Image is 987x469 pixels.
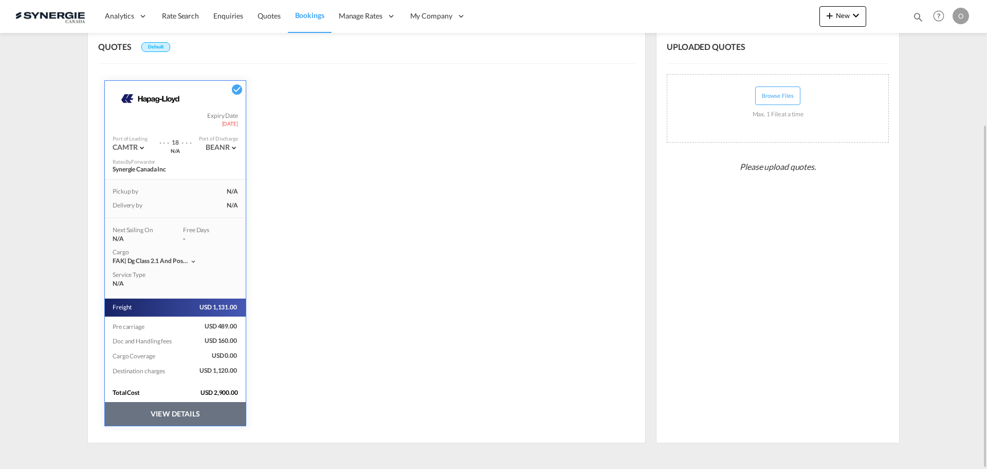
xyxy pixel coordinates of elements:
span: Pickup H9P Port of LoadingCAMTR [138,143,146,151]
span: Cargo Coverage [113,352,156,360]
span: Bookings [295,11,324,20]
md-icon: icon-chevron-down [230,144,238,152]
div: via Port Not Available [152,147,198,154]
span: Please upload quotes. [736,157,820,177]
span: Forwarder [131,159,155,165]
span: New [824,11,862,20]
span: Enquiries [213,11,243,20]
div: Synergie Canada Inc [113,165,215,174]
button: Browse Files [755,86,800,105]
div: - [183,235,224,244]
span: Doc and Handling fees [113,337,173,345]
md-icon: icon-chevron-down [850,9,862,22]
span: USD 489.00 [188,322,238,331]
div: CAMTR [113,142,146,152]
span: Expiry Date [207,112,238,120]
div: Port of Loading [113,135,148,142]
div: Total Cost [113,389,189,397]
button: VIEW DETAILS [105,402,246,426]
div: Max. 1 File at a time [753,105,803,124]
div: Help [930,7,953,26]
span: Rate Search [162,11,199,20]
span: UPLOADED QUOTES [667,41,753,53]
md-icon: icon-plus 400-fg [824,9,836,22]
span: Help [930,7,947,25]
div: Rates By [113,158,155,165]
div: . . . [159,132,170,147]
div: Service Type [113,271,154,280]
md-icon: icon-checkbox-marked-circle [231,83,243,96]
span: USD 160.00 [188,337,238,345]
div: Delivery by [113,201,142,210]
div: O [953,8,969,24]
div: N/A [113,235,168,244]
span: My Company [410,11,452,21]
div: Next Sailing On [113,226,168,235]
img: 1f56c880d42311ef80fc7dca854c8e59.png [15,5,85,28]
span: USD 2,900.00 [200,389,246,397]
span: Analytics [105,11,134,21]
span: Pre carriage [113,323,145,331]
div: Cargo [113,248,238,257]
div: Default [141,42,170,52]
span: FAK [113,257,127,265]
span: Destination charges [113,367,166,375]
div: Port of Discharge [199,135,238,142]
md-icon: icon-chevron-down [138,144,146,152]
div: icon-magnify [912,11,924,27]
div: . . . [181,132,192,147]
body: Editor, editor2 [10,10,235,21]
span: QUOTES [98,42,139,51]
md-icon: icon-magnify [912,11,924,23]
span: USD 0.00 [188,352,238,360]
div: BEANR [206,142,238,152]
span: USD 1,131.00 [188,303,238,312]
div: Transit Time 18 [169,132,181,147]
img: HAPAG LLOYD [113,86,193,112]
span: Quotes [258,11,280,20]
span: | [124,257,126,265]
div: Pickup by [113,187,138,196]
span: N/A [113,280,124,288]
span: [DATE] [222,120,238,127]
md-icon: icon-chevron-down [190,258,197,265]
span: Port of DischargeBEANR Delivery6546 [230,143,238,151]
button: icon-plus 400-fgNewicon-chevron-down [819,6,866,27]
div: Free Days [183,226,224,235]
span: Manage Rates [339,11,382,21]
span: USD 1,120.00 [188,367,238,375]
div: N/A [227,187,238,196]
span: Freight [113,303,133,312]
div: N/A [227,201,238,210]
div: dg class 2.1 and possibly 2.2, [113,257,190,266]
